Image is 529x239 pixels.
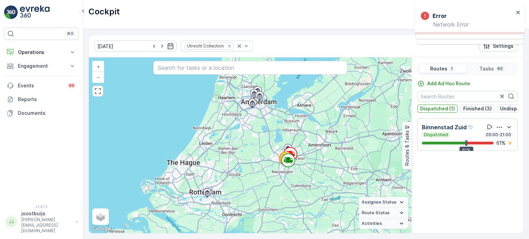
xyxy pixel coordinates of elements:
p: Settings [493,43,514,50]
p: 99 [69,83,74,88]
summary: Activities [359,218,408,229]
button: Finished (3) [460,105,495,113]
p: Cockpit [89,6,120,17]
div: Help Tooltip Icon [468,124,474,130]
p: Dispatched [423,132,449,138]
a: Open this area in Google Maps (opens a new window) [91,224,113,233]
button: Settings [479,41,518,52]
p: Network Error [421,21,514,28]
div: JJ [6,216,17,227]
a: Reports [4,93,79,106]
div: 61% [459,146,473,154]
div: 60 [279,151,292,165]
p: [PERSON_NAME][EMAIL_ADDRESS][DOMAIN_NAME] [21,217,72,233]
span: − [97,74,100,80]
summary: Assignee Status [359,197,408,208]
div: Utrecht Collection [185,43,225,49]
p: Finished (3) [463,105,492,112]
button: JJjoostbuijs[PERSON_NAME][EMAIL_ADDRESS][DOMAIN_NAME] [4,210,79,233]
p: Routes [430,65,447,72]
a: Add Ad Hoc Route [417,80,470,87]
button: Dispatched (1) [417,105,458,113]
h3: Error [433,12,447,20]
button: Engagement [4,59,79,73]
p: Engagement [18,63,65,69]
span: v 1.47.3 [4,205,79,209]
p: Routes & Tasks [404,130,411,166]
p: Binnenstad Zuid [422,123,467,131]
p: Events [18,82,63,89]
p: 1 [450,66,454,72]
input: dd/mm/yyyy [94,41,177,52]
a: Zoom Out [93,72,103,82]
a: Zoom In [93,62,103,72]
p: Operations [18,49,65,56]
p: ⌘B [67,31,74,36]
img: logo [4,6,18,19]
p: 61 % [496,140,506,146]
p: Reports [18,96,76,103]
p: 60 [497,66,504,72]
div: Remove Utrecht Collection [226,43,233,49]
span: Activities [362,221,382,226]
a: Layers [93,209,108,224]
span: + [97,64,100,69]
button: Operations [4,45,79,59]
p: 05:00-21:00 [485,132,512,138]
button: close [516,10,521,16]
p: Documents [18,110,76,117]
input: Search for tasks or a location [153,61,347,75]
span: Assignee Status [362,199,396,205]
p: Tasks [479,65,494,72]
img: logo_light-DOdMpM7g.png [20,6,50,19]
span: Route Status [362,210,390,216]
p: Dispatched (1) [420,105,455,112]
summary: Route Status [359,208,408,218]
p: Add Ad Hoc Route [427,80,470,87]
input: Search Routes [417,91,518,102]
a: Documents [4,106,79,120]
a: Events99 [4,79,79,93]
p: joostbuijs [21,210,72,217]
img: Google [91,224,113,233]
